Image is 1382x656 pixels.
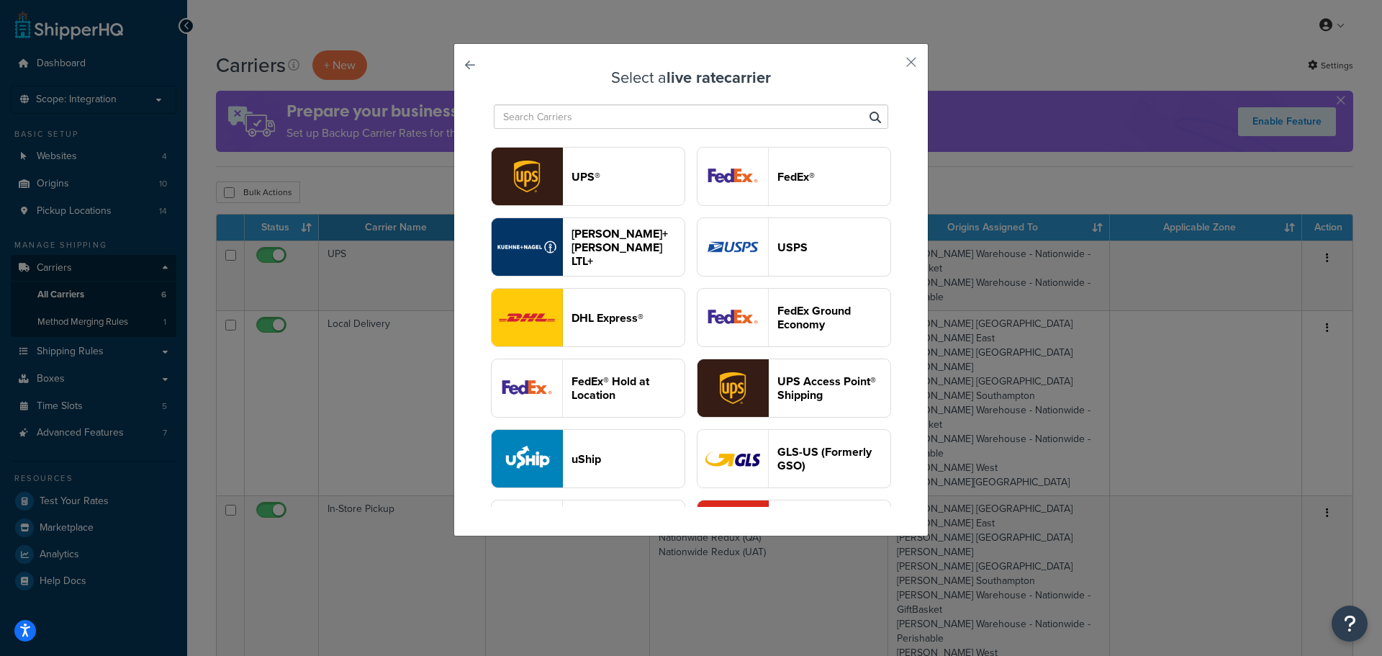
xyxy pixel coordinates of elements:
[572,311,685,325] header: DHL Express®
[491,217,685,277] button: reTransFreight logo[PERSON_NAME]+[PERSON_NAME] LTL+
[697,218,768,276] img: usps logo
[572,227,685,268] header: [PERSON_NAME]+[PERSON_NAME] LTL+
[777,241,890,254] header: USPS
[492,359,562,417] img: fedExLocation logo
[777,445,890,472] header: GLS-US (Formerly GSO)
[697,217,891,277] button: usps logoUSPS
[697,429,891,488] button: gso logoGLS-US (Formerly GSO)
[777,170,890,184] header: FedEx®
[697,288,891,347] button: smartPost logoFedEx Ground Economy
[1332,606,1368,642] button: Open Resource Center
[491,359,685,418] button: fedExLocation logoFedEx® Hold at Location
[777,374,890,402] header: UPS Access Point® Shipping
[572,374,685,402] header: FedEx® Hold at Location
[697,359,891,418] button: accessPoint logoUPS Access Point® Shipping
[491,288,685,347] button: dhl logoDHL Express®
[697,147,891,206] button: fedEx logoFedEx®
[572,452,685,466] header: uShip
[697,430,768,487] img: gso logo
[777,304,890,331] header: FedEx Ground Economy
[697,289,768,346] img: smartPost logo
[492,500,562,558] img: abfFreight logo
[491,147,685,206] button: ups logoUPS®
[494,104,888,129] input: Search Carriers
[697,500,891,559] button: fastwayv2 logo
[697,359,768,417] img: accessPoint logo
[667,66,771,89] strong: live rate carrier
[697,148,768,205] img: fedEx logo
[491,429,685,488] button: uShip logouShip
[572,170,685,184] header: UPS®
[492,148,562,205] img: ups logo
[492,430,562,487] img: uShip logo
[492,289,562,346] img: dhl logo
[492,218,562,276] img: reTransFreight logo
[697,500,768,558] img: fastwayv2 logo
[490,69,892,86] h3: Select a
[491,500,685,559] button: abfFreight logo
